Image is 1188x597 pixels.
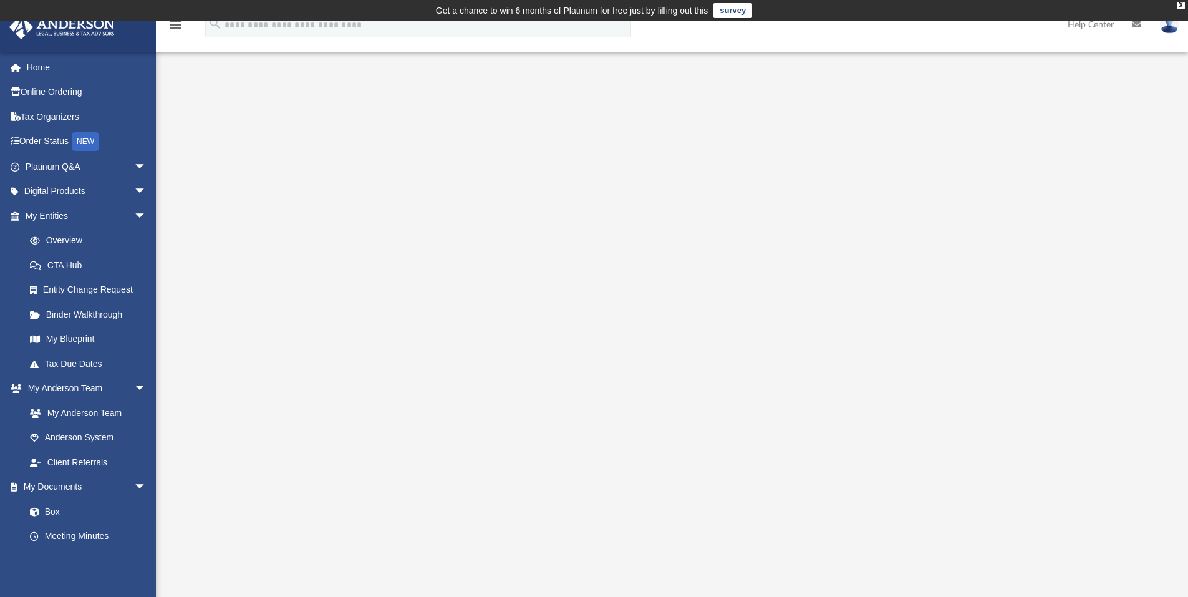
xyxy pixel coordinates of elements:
a: Forms Library [17,548,153,573]
a: Online Ordering [9,80,165,105]
a: Platinum Q&Aarrow_drop_down [9,154,165,179]
span: arrow_drop_down [134,179,159,205]
a: CTA Hub [17,253,165,278]
img: Anderson Advisors Platinum Portal [6,15,118,39]
a: Overview [17,228,165,253]
a: My Anderson Team [17,400,153,425]
a: menu [168,24,183,32]
span: arrow_drop_down [134,154,159,180]
div: Get a chance to win 6 months of Platinum for free just by filling out this [436,3,708,18]
a: My Blueprint [17,327,159,352]
a: Box [17,499,153,524]
span: arrow_drop_down [134,475,159,500]
a: Digital Productsarrow_drop_down [9,179,165,204]
a: Order StatusNEW [9,129,165,155]
i: menu [168,17,183,32]
a: My Anderson Teamarrow_drop_down [9,376,159,401]
span: arrow_drop_down [134,376,159,402]
span: arrow_drop_down [134,203,159,229]
a: Client Referrals [17,450,159,475]
a: Tax Due Dates [17,351,165,376]
img: User Pic [1160,16,1179,34]
a: Anderson System [17,425,159,450]
a: Binder Walkthrough [17,302,165,327]
a: Entity Change Request [17,278,165,303]
a: My Documentsarrow_drop_down [9,475,159,500]
a: Meeting Minutes [17,524,159,549]
a: Tax Organizers [9,104,165,129]
a: survey [713,3,752,18]
div: NEW [72,132,99,151]
i: search [208,17,222,31]
div: close [1177,2,1185,9]
a: My Entitiesarrow_drop_down [9,203,165,228]
a: Home [9,55,165,80]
